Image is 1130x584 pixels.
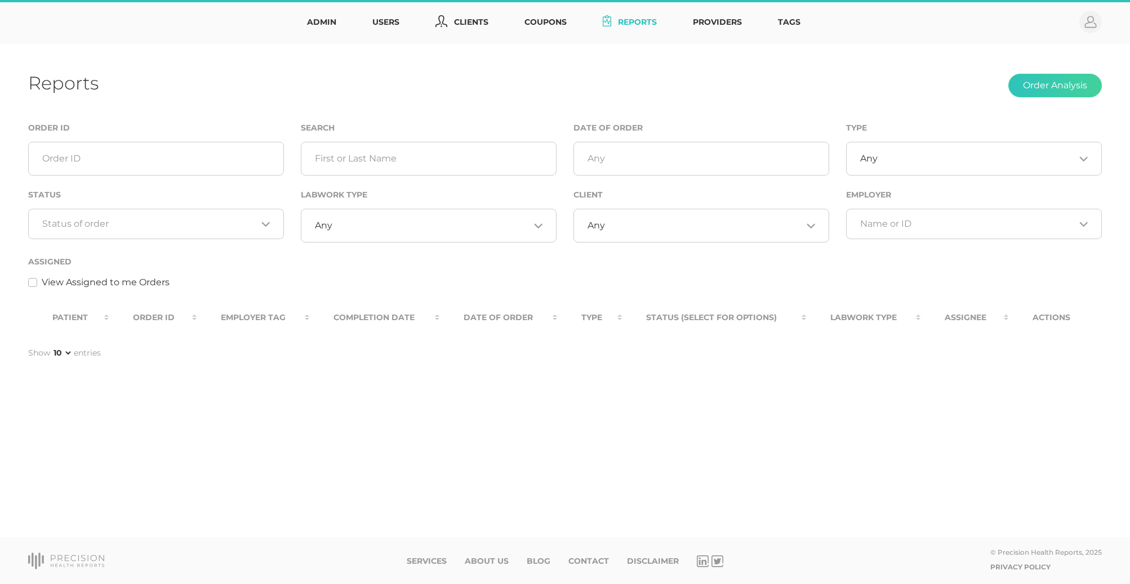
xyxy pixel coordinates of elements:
[302,12,341,33] a: Admin
[573,209,829,242] div: Search for option
[806,305,920,330] th: Labwork Type
[860,218,1075,230] input: Search for option
[990,563,1051,571] a: Privacy Policy
[878,153,1075,164] input: Search for option
[557,305,622,330] th: Type
[28,305,109,330] th: Patient
[301,190,367,200] label: Labwork Type
[301,123,335,133] label: Search
[28,123,70,133] label: Order ID
[605,220,802,231] input: Search for option
[42,218,257,230] input: Search for option
[773,12,805,33] a: Tags
[28,347,101,359] label: Show entries
[860,153,878,164] span: Any
[568,556,609,566] a: Contact
[573,142,829,176] input: Any
[28,257,72,267] label: Assigned
[1008,74,1102,97] button: Order Analysis
[28,190,61,200] label: Status
[846,123,867,133] label: Type
[588,220,605,231] span: Any
[573,190,603,200] label: Client
[527,556,550,566] a: Blog
[627,556,679,566] a: Disclaimer
[439,305,557,330] th: Date Of Order
[51,347,73,358] select: Showentries
[407,556,447,566] a: Services
[846,142,1102,176] div: Search for option
[431,12,493,33] a: Clients
[309,305,439,330] th: Completion Date
[315,220,332,231] span: Any
[846,209,1102,239] div: Search for option
[42,276,170,289] label: View Assigned to me Orders
[990,548,1102,556] div: © Precision Health Reports, 2025
[688,12,746,33] a: Providers
[197,305,309,330] th: Employer Tag
[1008,305,1102,330] th: Actions
[520,12,571,33] a: Coupons
[28,142,284,176] input: Order ID
[465,556,509,566] a: About Us
[573,123,643,133] label: Date of Order
[301,142,557,176] input: First or Last Name
[28,209,284,239] div: Search for option
[598,12,662,33] a: Reports
[301,209,557,242] div: Search for option
[332,220,530,231] input: Search for option
[109,305,196,330] th: Order ID
[28,72,99,94] h1: Reports
[846,190,891,200] label: Employer
[920,305,1008,330] th: Assignee
[622,305,806,330] th: Status (Select for Options)
[368,12,404,33] a: Users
